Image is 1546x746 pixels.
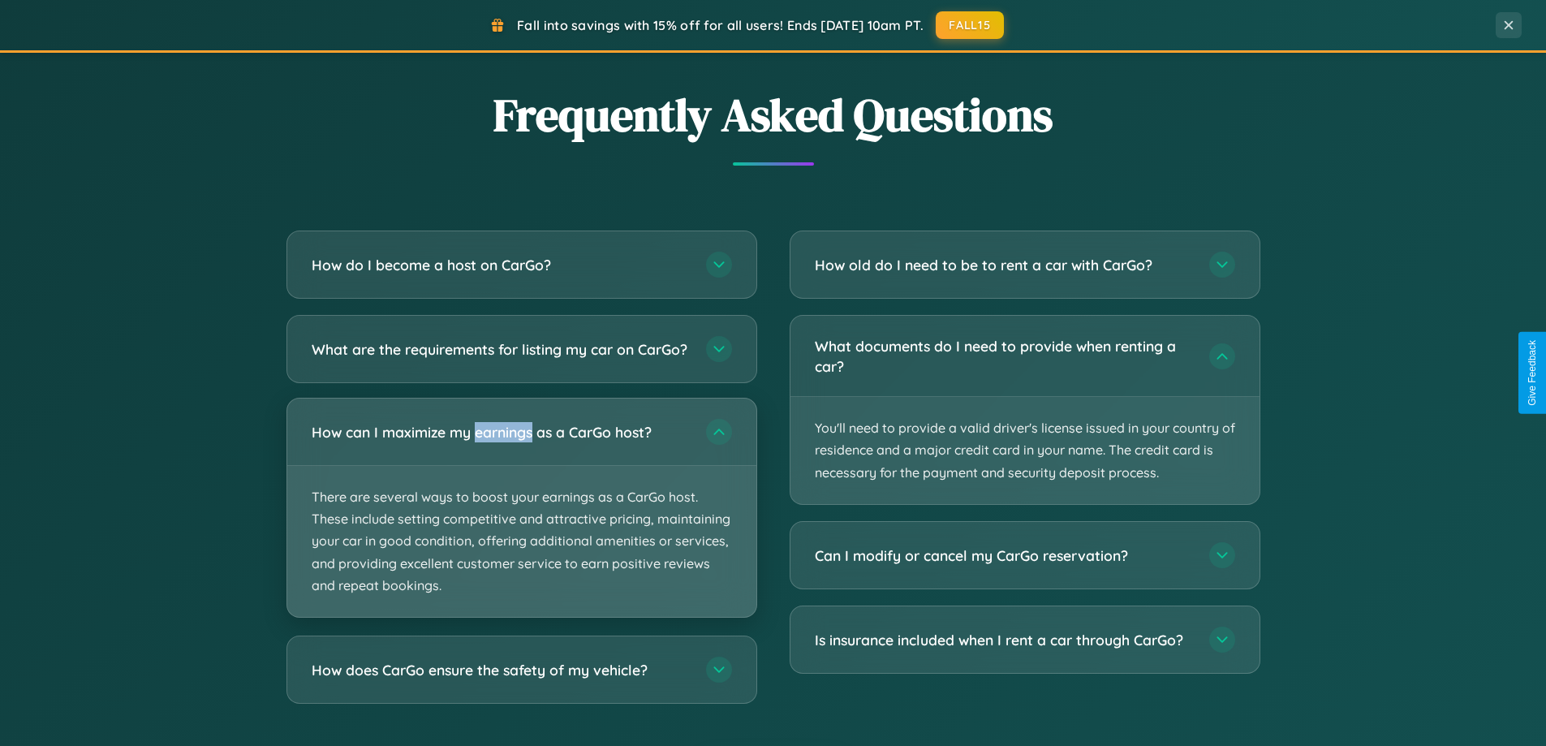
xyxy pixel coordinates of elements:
[312,339,690,360] h3: What are the requirements for listing my car on CarGo?
[936,11,1004,39] button: FALL15
[815,255,1193,275] h3: How old do I need to be to rent a car with CarGo?
[815,630,1193,650] h3: Is insurance included when I rent a car through CarGo?
[312,255,690,275] h3: How do I become a host on CarGo?
[1527,340,1538,406] div: Give Feedback
[815,336,1193,376] h3: What documents do I need to provide when renting a car?
[286,84,1260,146] h2: Frequently Asked Questions
[790,397,1260,504] p: You'll need to provide a valid driver's license issued in your country of residence and a major c...
[312,660,690,680] h3: How does CarGo ensure the safety of my vehicle?
[517,17,924,33] span: Fall into savings with 15% off for all users! Ends [DATE] 10am PT.
[312,422,690,442] h3: How can I maximize my earnings as a CarGo host?
[287,466,756,617] p: There are several ways to boost your earnings as a CarGo host. These include setting competitive ...
[815,545,1193,566] h3: Can I modify or cancel my CarGo reservation?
